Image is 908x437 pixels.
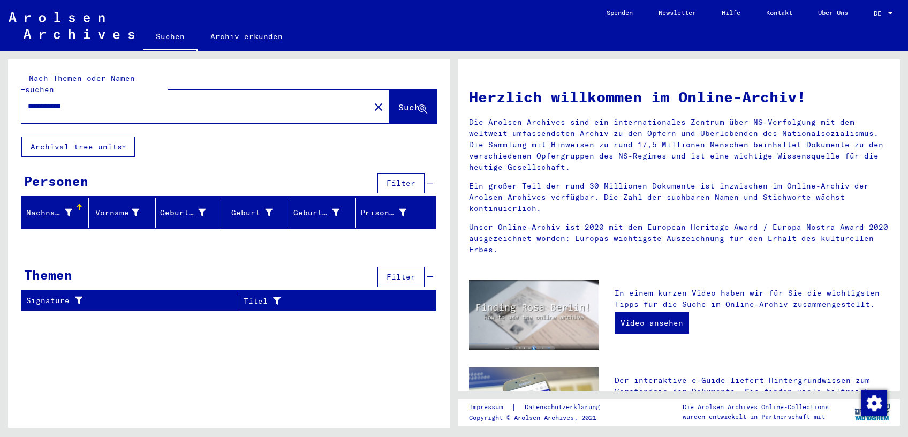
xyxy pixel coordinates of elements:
div: Geburt‏ [226,207,273,218]
div: Geburtsname [160,207,206,218]
span: DE [874,10,886,17]
div: Geburtsname [160,204,222,221]
div: Geburt‏ [226,204,289,221]
div: Geburtsdatum [293,204,355,221]
div: Prisoner # [360,207,406,218]
button: Archival tree units [21,137,135,157]
div: Zustimmung ändern [861,390,887,416]
span: Suche [398,102,425,112]
button: Suche [389,90,436,123]
div: Geburtsdatum [293,207,339,218]
p: In einem kurzen Video haben wir für Sie die wichtigsten Tipps für die Suche im Online-Archiv zusa... [615,288,889,310]
a: Video ansehen [615,312,689,334]
img: yv_logo.png [852,398,892,425]
div: Signature [26,292,239,310]
img: Zustimmung ändern [861,390,887,416]
div: Titel [244,296,410,307]
h1: Herzlich willkommen im Online-Archiv! [469,86,889,108]
mat-header-cell: Nachname [22,198,89,228]
mat-header-cell: Geburt‏ [222,198,289,228]
span: Filter [387,178,415,188]
a: Archiv erkunden [198,24,296,49]
div: Nachname [26,204,88,221]
p: Copyright © Arolsen Archives, 2021 [469,413,612,423]
div: Themen [24,265,72,284]
button: Filter [377,267,425,287]
mat-header-cell: Vorname [89,198,156,228]
div: Titel [244,292,423,310]
button: Clear [368,96,389,117]
a: Suchen [143,24,198,51]
mat-header-cell: Geburtsname [156,198,223,228]
div: Prisoner # [360,204,422,221]
mat-label: Nach Themen oder Namen suchen [25,73,135,94]
p: Unser Online-Archiv ist 2020 mit dem European Heritage Award / Europa Nostra Award 2020 ausgezeic... [469,222,889,255]
button: Filter [377,173,425,193]
a: Datenschutzerklärung [516,402,612,413]
mat-header-cell: Geburtsdatum [289,198,356,228]
span: Filter [387,272,415,282]
p: Der interaktive e-Guide liefert Hintergrundwissen zum Verständnis der Dokumente. Sie finden viele... [615,375,889,420]
img: Arolsen_neg.svg [9,12,134,39]
a: Impressum [469,402,511,413]
div: Vorname [93,207,139,218]
p: wurden entwickelt in Partnerschaft mit [683,412,829,421]
div: Personen [24,171,88,191]
div: Signature [26,295,225,306]
img: video.jpg [469,280,599,350]
div: Vorname [93,204,155,221]
p: Die Arolsen Archives Online-Collections [683,402,829,412]
mat-icon: close [372,101,385,114]
p: Ein großer Teil der rund 30 Millionen Dokumente ist inzwischen im Online-Archiv der Arolsen Archi... [469,180,889,214]
p: Die Arolsen Archives sind ein internationales Zentrum über NS-Verfolgung mit dem weltweit umfasse... [469,117,889,173]
div: | [469,402,612,413]
mat-header-cell: Prisoner # [356,198,435,228]
div: Nachname [26,207,72,218]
